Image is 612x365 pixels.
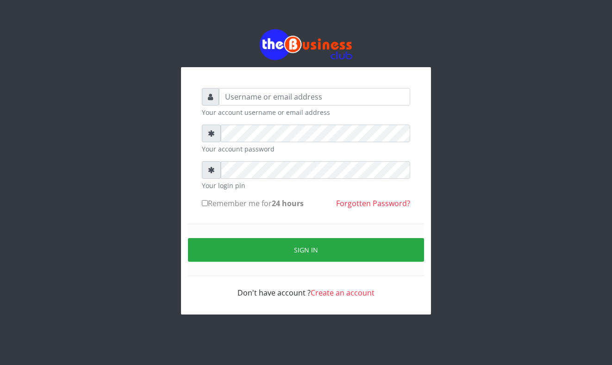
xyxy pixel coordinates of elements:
[188,238,424,262] button: Sign in
[219,88,410,106] input: Username or email address
[202,276,410,298] div: Don't have account ?
[336,198,410,208] a: Forgotten Password?
[272,198,304,208] b: 24 hours
[202,198,304,209] label: Remember me for
[202,144,410,154] small: Your account password
[311,288,375,298] a: Create an account
[202,181,410,190] small: Your login pin
[202,200,208,206] input: Remember me for24 hours
[202,107,410,117] small: Your account username or email address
